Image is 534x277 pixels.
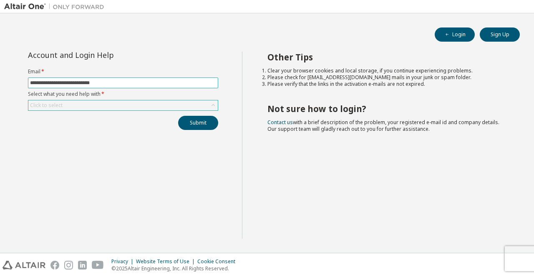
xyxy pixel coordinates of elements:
[480,27,520,42] button: Sign Up
[30,102,63,109] div: Click to select
[267,81,505,87] li: Please verify that the links in the activation e-mails are not expired.
[178,116,218,130] button: Submit
[64,261,73,270] img: instagram.svg
[3,261,45,270] img: altair_logo.svg
[267,67,505,74] li: Clear your browser cookies and local storage, if you continue experiencing problems.
[111,258,136,265] div: Privacy
[267,119,293,126] a: Contact us
[197,258,240,265] div: Cookie Consent
[267,52,505,62] h2: Other Tips
[267,119,499,132] span: with a brief description of the problem, your registered e-mail id and company details. Our suppo...
[78,261,87,270] img: linkedin.svg
[92,261,104,270] img: youtube.svg
[28,52,180,58] div: Account and Login Help
[28,68,218,75] label: Email
[4,2,108,11] img: Altair One
[28,91,218,97] label: Select what you need help with
[267,74,505,81] li: Please check for [EMAIL_ADDRESS][DOMAIN_NAME] mails in your junk or spam folder.
[136,258,197,265] div: Website Terms of Use
[435,27,475,42] button: Login
[28,100,218,110] div: Click to select
[50,261,59,270] img: facebook.svg
[111,265,240,272] p: © 2025 Altair Engineering, Inc. All Rights Reserved.
[267,103,505,114] h2: Not sure how to login?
